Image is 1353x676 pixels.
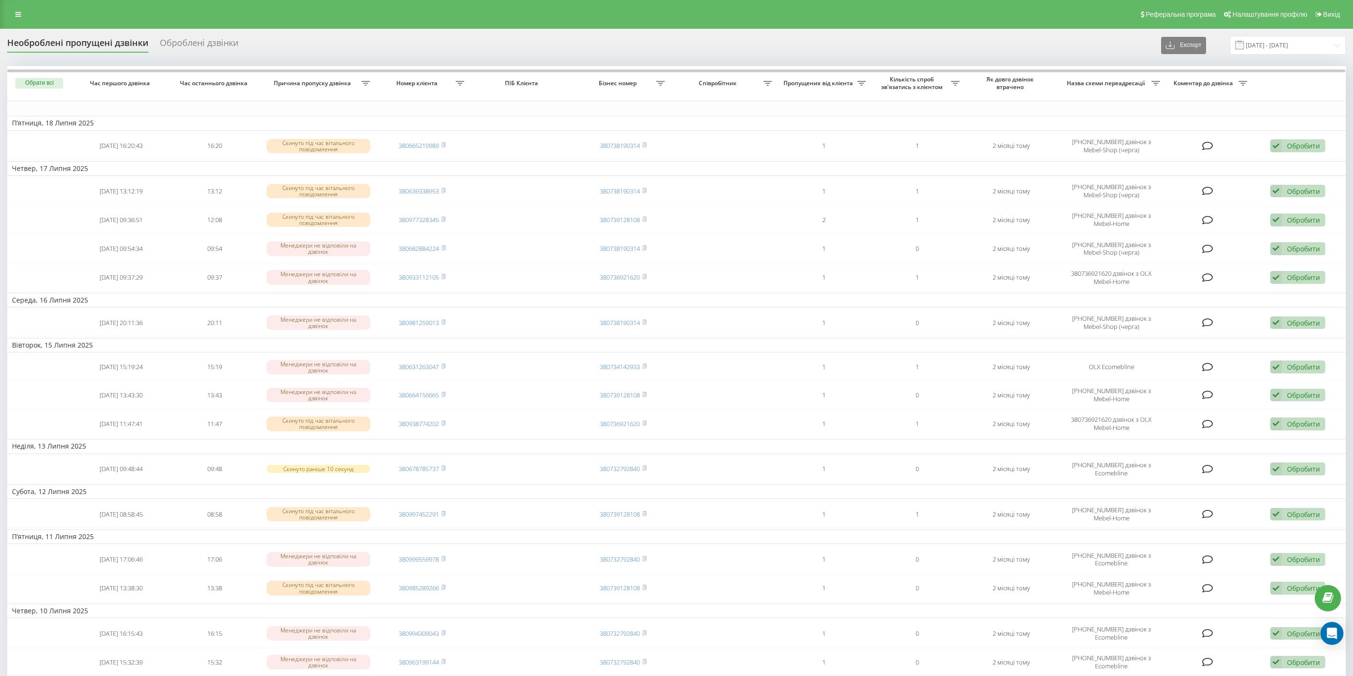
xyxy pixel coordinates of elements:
td: [PHONE_NUMBER] дзвінок з Mebel-Shop (черга) [1058,133,1165,159]
td: 1 [871,178,964,204]
div: Обробити [1287,419,1320,428]
td: 2 місяці тому [964,133,1058,159]
td: 1 [871,133,964,159]
span: Назва схеми переадресації [1063,79,1151,87]
td: 2 місяці тому [964,264,1058,291]
td: 1 [777,620,871,647]
td: [DATE] 08:58:45 [74,501,168,528]
td: 16:15 [168,620,262,647]
div: Менеджери не відповіли на дзвінок [267,552,370,566]
a: 380664156665 [399,391,439,399]
a: 380999559978 [399,555,439,563]
div: Обробити [1287,658,1320,667]
a: 380738190314 [600,187,640,195]
td: 0 [871,546,964,573]
div: Менеджери не відповіли на дзвінок [267,270,370,284]
a: 380739128108 [600,391,640,399]
div: Менеджери не відповіли на дзвінок [267,315,370,330]
a: 380985289266 [399,584,439,592]
a: 380739128108 [600,584,640,592]
div: Обробити [1287,391,1320,400]
td: 15:19 [168,354,262,380]
button: Обрати всі [15,78,63,89]
span: Реферальна програма [1146,11,1216,18]
td: 2 [777,206,871,233]
td: Неділя, 13 Липня 2025 [7,439,1346,453]
td: 1 [777,649,871,676]
a: 380739128108 [600,510,640,518]
td: 1 [777,235,871,262]
div: Скинуто під час вітального повідомлення [267,213,370,227]
a: 380678785737 [399,464,439,473]
td: 1 [777,575,871,602]
div: Обробити [1287,215,1320,225]
td: 13:38 [168,575,262,602]
td: Вівторок, 15 Липня 2025 [7,338,1346,352]
a: 380981259013 [399,318,439,327]
a: 380732792840 [600,555,640,563]
td: П’ятниця, 11 Липня 2025 [7,530,1346,544]
td: 1 [777,133,871,159]
td: [DATE] 09:48:44 [74,456,168,483]
div: Обробити [1287,629,1320,638]
a: 380994309043 [399,629,439,638]
span: Налаштування профілю [1232,11,1307,18]
div: Обробити [1287,464,1320,473]
td: 0 [871,649,964,676]
span: Співробітник [675,79,762,87]
span: Час першого дзвінка [83,79,159,87]
a: 380736921620 [600,419,640,428]
td: 1 [777,382,871,408]
span: Вихід [1323,11,1340,18]
div: Обробити [1287,510,1320,519]
a: 380938774202 [399,419,439,428]
div: Обробити [1287,318,1320,327]
td: 380736921620 дзвінок з OLX Mebel-Home [1058,410,1165,437]
div: Скинуто під час вітального повідомлення [267,507,370,521]
td: 2 місяці тому [964,620,1058,647]
td: [DATE] 13:43:30 [74,382,168,408]
td: 1 [777,264,871,291]
a: 380977328345 [399,215,439,224]
div: Обробити [1287,584,1320,593]
td: 2 місяці тому [964,546,1058,573]
td: [DATE] 15:32:39 [74,649,168,676]
td: 13:12 [168,178,262,204]
td: 09:54 [168,235,262,262]
td: [PHONE_NUMBER] дзвінок з Mebel-Home [1058,382,1165,408]
td: [DATE] 15:19:24 [74,354,168,380]
div: Оброблені дзвінки [160,38,238,53]
span: Час останнього дзвінка [177,79,252,87]
td: 2 місяці тому [964,575,1058,602]
td: [DATE] 17:06:46 [74,546,168,573]
a: 380665210989 [399,141,439,150]
td: [DATE] 16:20:43 [74,133,168,159]
td: 09:48 [168,456,262,483]
td: 2 місяці тому [964,206,1058,233]
td: Четвер, 10 Липня 2025 [7,604,1346,618]
td: 2 місяці тому [964,501,1058,528]
a: 380738190314 [600,141,640,150]
span: Причина пропуску дзвінка [267,79,360,87]
span: ПІБ Клієнта [479,79,566,87]
td: [PHONE_NUMBER] дзвінок з Mebel-Shop (черга) [1058,178,1165,204]
td: 1 [777,546,871,573]
a: 380933112105 [399,273,439,282]
td: 2 місяці тому [964,354,1058,380]
td: 1 [777,410,871,437]
td: [DATE] 13:38:30 [74,575,168,602]
td: 2 місяці тому [964,649,1058,676]
td: [PHONE_NUMBER] дзвінок з Mebel-Home [1058,206,1165,233]
td: 1 [871,501,964,528]
div: Скинуто раніше 10 секунд [267,465,370,473]
td: [DATE] 13:12:19 [74,178,168,204]
a: 380732792840 [600,464,640,473]
span: Кількість спроб зв'язатись з клієнтом [875,76,951,90]
td: OLX Ecomebline [1058,354,1165,380]
td: 1 [777,309,871,336]
a: 380738190314 [600,318,640,327]
a: 380736921620 [600,273,640,282]
div: Open Intercom Messenger [1320,622,1343,645]
td: [PHONE_NUMBER] дзвінок з Mebel-Shop (черга) [1058,235,1165,262]
div: Менеджери не відповіли на дзвінок [267,388,370,402]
